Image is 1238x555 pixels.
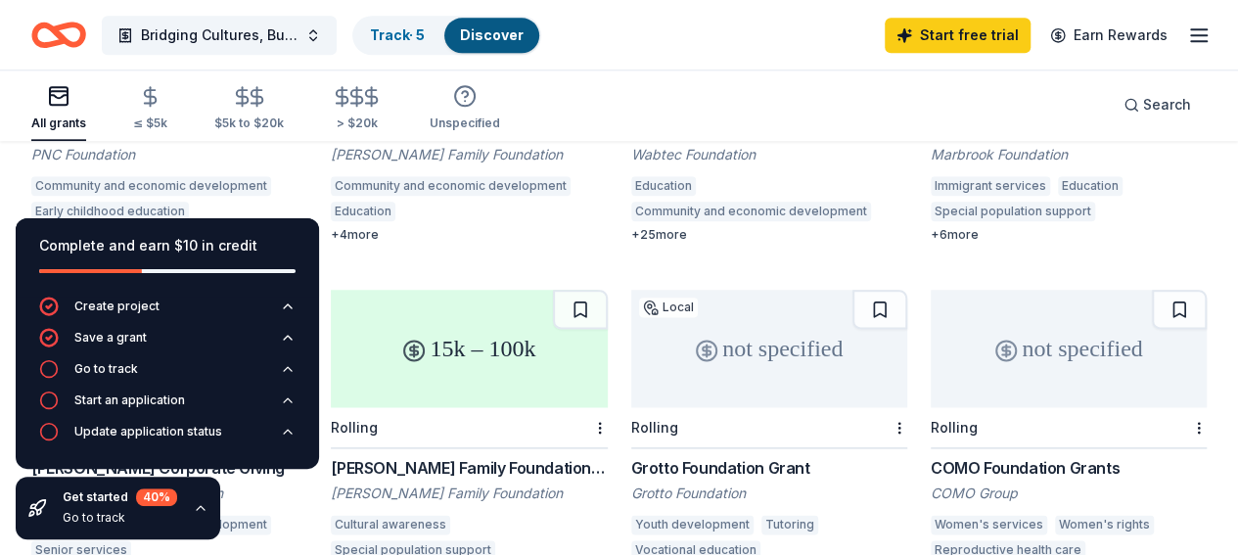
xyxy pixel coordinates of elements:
a: Earn Rewards [1038,18,1179,53]
button: Create project [39,297,296,328]
div: Go to track [74,361,138,377]
button: Track· 5Discover [352,16,541,55]
div: 40 % [136,488,177,506]
div: Rolling [931,419,978,436]
a: Discover [460,26,524,43]
div: All grants [31,116,86,131]
div: Community and economic development [331,176,571,196]
div: [PERSON_NAME] Family Foundation [331,484,607,503]
div: $5k to $20k [214,116,284,131]
div: + 4 more [331,227,607,243]
div: Update application status [74,424,222,439]
div: Unspecified [430,116,500,131]
div: Youth development [631,515,754,534]
div: Immigrant services [931,176,1050,196]
div: Special population support [931,202,1095,221]
button: Save a grant [39,328,296,359]
button: All grants [31,76,86,141]
a: Start free trial [885,18,1031,53]
div: Early childhood education [31,202,189,221]
a: Track· 5 [370,26,425,43]
div: Grotto Foundation [631,484,907,503]
div: Tutoring [761,515,818,534]
button: Start an application [39,391,296,422]
div: Marbrook Foundation [931,145,1207,164]
span: Search [1143,93,1191,116]
div: + 25 more [631,227,907,243]
div: Save a grant [74,330,147,346]
div: Get started [63,488,177,506]
div: > $20k [331,116,383,131]
div: [PERSON_NAME] Family Foundation Grants [331,456,607,480]
div: COMO Group [931,484,1207,503]
div: PNC Foundation [31,145,307,164]
div: Women's rights [1055,515,1154,534]
button: Bridging Cultures, Building Futures [102,16,337,55]
div: Equal opportunity in education [403,202,586,221]
button: Update application status [39,422,296,453]
div: Cultural awareness [331,515,450,534]
button: Unspecified [430,76,500,141]
div: not specified [931,290,1207,407]
div: Go to track [63,510,177,526]
div: Complete and earn $10 in credit [39,234,296,257]
button: Search [1108,85,1207,124]
button: > $20k [331,77,383,141]
button: $5k to $20k [214,77,284,141]
div: Rolling [331,419,378,436]
div: Education [631,176,696,196]
a: Home [31,12,86,58]
button: ≤ $5k [133,77,167,141]
div: Education [1058,176,1123,196]
div: 15k – 100k [331,290,607,407]
div: COMO Foundation Grants [931,456,1207,480]
div: Grotto Foundation Grant [631,456,907,480]
div: Start an application [74,393,185,408]
div: Community and economic development [31,176,271,196]
div: ≤ $5k [133,116,167,131]
div: [PERSON_NAME] Family Foundation [331,145,607,164]
div: Local [639,298,698,317]
div: Education [331,202,395,221]
div: Community and economic development [631,202,871,221]
div: Women's services [931,515,1047,534]
div: + 6 more [931,227,1207,243]
div: Wabtec Foundation [631,145,907,164]
div: Create project [74,299,160,314]
div: Rolling [631,419,678,436]
span: Bridging Cultures, Building Futures [141,23,298,47]
button: Go to track [39,359,296,391]
div: not specified [631,290,907,407]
